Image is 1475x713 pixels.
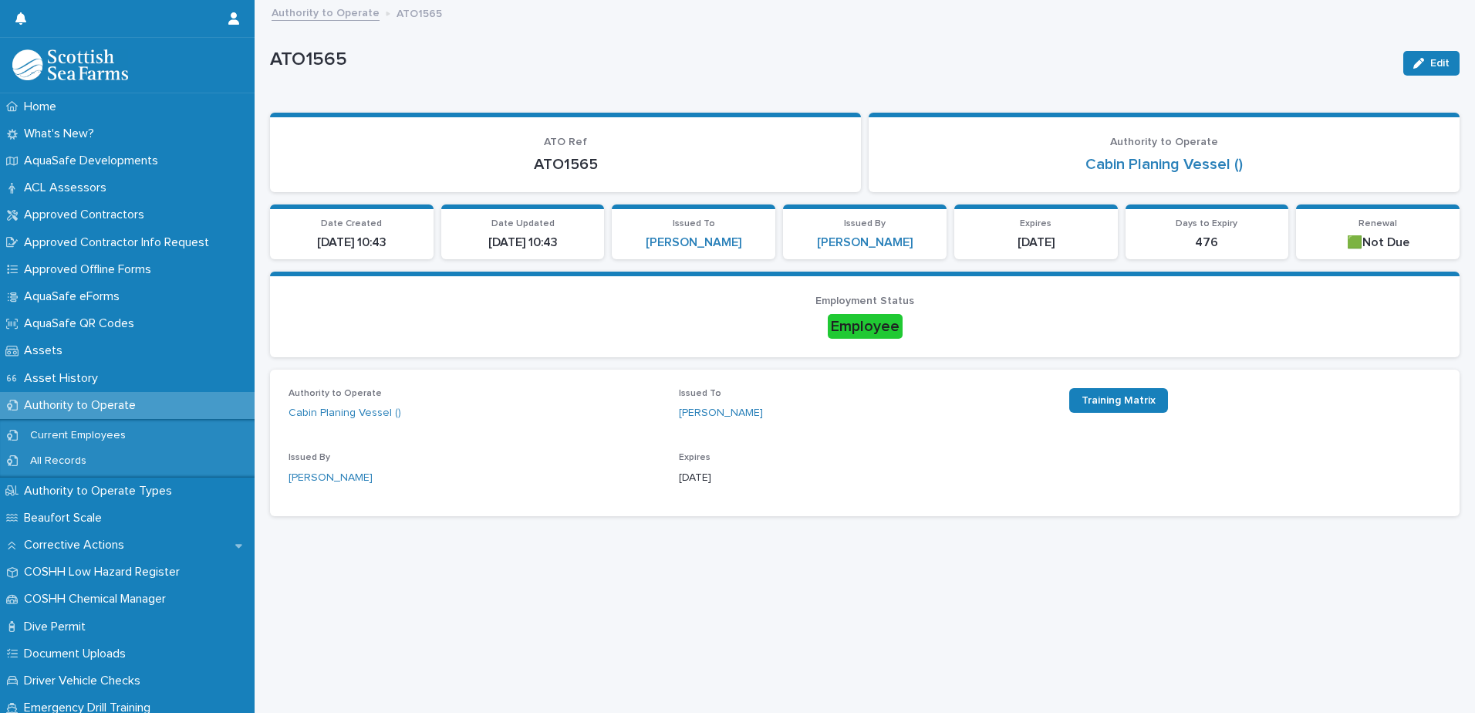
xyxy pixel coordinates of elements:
p: Assets [18,343,75,358]
p: 476 [1135,235,1280,250]
p: Home [18,100,69,114]
span: Issued To [679,389,721,398]
span: Issued By [289,453,330,462]
a: Training Matrix [1069,388,1168,413]
p: ATO1565 [270,49,1391,71]
span: Expires [679,453,710,462]
p: Approved Offline Forms [18,262,164,277]
a: Cabin Planing Vessel () [1085,155,1243,174]
p: AquaSafe Developments [18,154,170,168]
p: Asset History [18,371,110,386]
p: ATO1565 [397,4,442,21]
p: COSHH Chemical Manager [18,592,178,607]
span: Authority to Operate [289,389,382,398]
span: Training Matrix [1082,395,1156,406]
p: 🟩Not Due [1305,235,1450,250]
p: [DATE] 10:43 [451,235,596,250]
p: ACL Assessors [18,181,119,195]
p: Authority to Operate [18,398,148,413]
p: [DATE] [679,470,1051,486]
p: Approved Contractor Info Request [18,235,221,250]
p: Corrective Actions [18,538,137,552]
span: Employment Status [815,296,914,306]
img: bPIBxiqnSb2ggTQWdOVV [12,49,128,80]
span: ATO Ref [544,137,587,147]
p: ATO1565 [289,155,842,174]
span: Days to Expiry [1176,219,1237,228]
a: Cabin Planing Vessel () [289,405,401,421]
span: Edit [1430,58,1450,69]
button: Edit [1403,51,1460,76]
p: AquaSafe QR Codes [18,316,147,331]
p: COSHH Low Hazard Register [18,565,192,580]
p: Approved Contractors [18,208,157,222]
span: Authority to Operate [1110,137,1218,147]
p: Current Employees [18,429,138,442]
p: Document Uploads [18,647,138,661]
p: [DATE] [964,235,1109,250]
span: Issued By [844,219,886,228]
span: Issued To [673,219,715,228]
a: [PERSON_NAME] [679,405,763,421]
span: Date Created [321,219,382,228]
p: Beaufort Scale [18,511,114,525]
p: What's New? [18,127,106,141]
div: Employee [828,314,903,339]
a: [PERSON_NAME] [289,470,373,486]
span: Expires [1020,219,1051,228]
p: [DATE] 10:43 [279,235,424,250]
p: AquaSafe eForms [18,289,132,304]
a: [PERSON_NAME] [646,235,741,250]
p: Dive Permit [18,620,98,634]
p: All Records [18,454,99,468]
span: Renewal [1359,219,1397,228]
span: Date Updated [491,219,555,228]
a: Authority to Operate [272,3,380,21]
p: Driver Vehicle Checks [18,674,153,688]
p: Authority to Operate Types [18,484,184,498]
a: [PERSON_NAME] [817,235,913,250]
